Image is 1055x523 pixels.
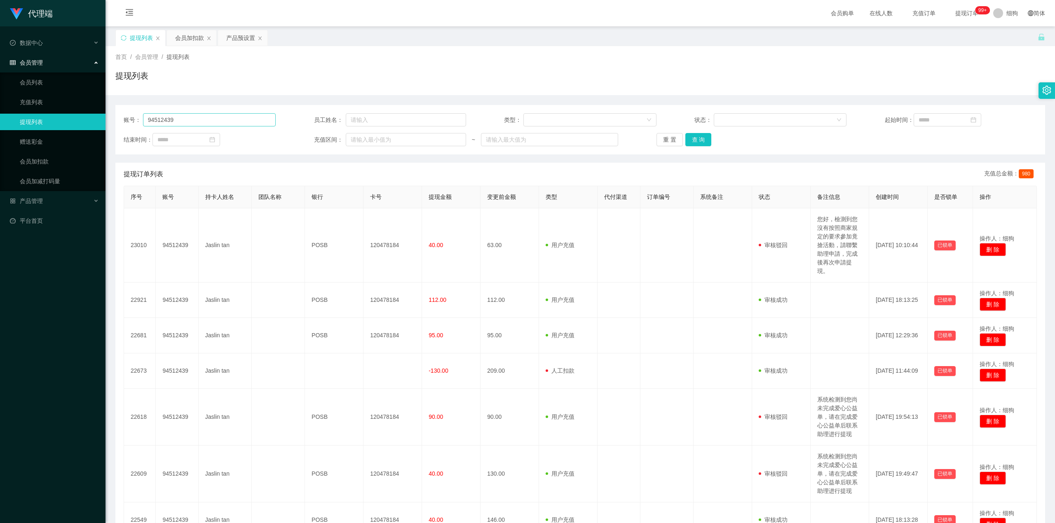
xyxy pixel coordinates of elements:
[429,332,443,339] span: 95.00
[1038,33,1045,41] i: 图标: unlock
[20,153,99,170] a: 会员加扣款
[546,242,574,248] span: 用户充值
[481,283,539,318] td: 112.00
[481,353,539,389] td: 209.00
[647,194,670,200] span: 订单编号
[934,412,956,422] button: 已锁单
[143,113,276,126] input: 请输入
[934,295,956,305] button: 已锁单
[869,283,928,318] td: [DATE] 18:13:25
[175,30,204,46] div: 会员加扣款
[980,415,1006,428] button: 删 除
[162,54,163,60] span: /
[305,318,363,353] td: POSB
[156,208,198,283] td: 94512439
[370,194,382,200] span: 卡号
[869,208,928,283] td: [DATE] 10:10:44
[226,30,255,46] div: 产品预设置
[837,117,842,123] i: 图标: down
[487,194,516,200] span: 变更前金额
[980,464,1014,470] span: 操作人：细狗
[980,235,1014,242] span: 操作人：细狗
[28,0,53,27] h1: 代理端
[156,318,198,353] td: 94512439
[759,332,788,339] span: 审核成功
[980,194,991,200] span: 操作
[199,283,252,318] td: Jaslin tan
[10,198,16,204] i: 图标: appstore-o
[314,116,346,124] span: 员工姓名：
[363,208,422,283] td: 120478184
[980,298,1006,311] button: 删 除
[1028,10,1034,16] i: 图标: global
[124,208,156,283] td: 23010
[156,389,198,446] td: 94512439
[10,198,43,204] span: 产品管理
[124,283,156,318] td: 22921
[975,6,990,14] sup: 1189
[980,361,1014,367] span: 操作人：细狗
[759,470,788,477] span: 审核驳回
[546,297,574,303] span: 用户充值
[546,413,574,420] span: 用户充值
[199,353,252,389] td: Jaslin tan
[869,389,928,446] td: [DATE] 19:54:13
[980,472,1006,485] button: 删 除
[759,194,770,200] span: 状态
[429,470,443,477] span: 40.00
[124,169,163,179] span: 提现订单列表
[811,208,869,283] td: 您好，檢測到您沒有按照商家規定的要求參加竟搶活動，請聯繫助理申請，完成後再次申請提現。
[934,194,957,200] span: 是否锁单
[759,242,788,248] span: 审核驳回
[305,389,363,446] td: POSB
[199,446,252,502] td: Jaslin tan
[759,516,788,523] span: 审核成功
[694,116,714,124] span: 状态：
[305,208,363,283] td: POSB
[305,446,363,502] td: POSB
[934,366,956,376] button: 已锁单
[908,10,940,16] span: 充值订单
[115,54,127,60] span: 首页
[980,333,1006,346] button: 删 除
[314,135,346,144] span: 充值区间：
[429,194,452,200] span: 提现金额
[205,194,234,200] span: 持卡人姓名
[481,208,539,283] td: 63.00
[656,133,683,146] button: 重 置
[700,194,723,200] span: 系统备注
[115,0,143,27] i: 图标: menu-fold
[346,113,466,126] input: 请输入
[124,318,156,353] td: 22681
[481,389,539,446] td: 90.00
[869,446,928,502] td: [DATE] 19:49:47
[685,133,712,146] button: 查 询
[156,446,198,502] td: 94512439
[124,389,156,446] td: 22618
[156,283,198,318] td: 94512439
[865,10,897,16] span: 在线人数
[759,297,788,303] span: 审核成功
[20,94,99,110] a: 充值列表
[130,54,132,60] span: /
[162,194,174,200] span: 账号
[546,332,574,339] span: 用户充值
[980,369,1006,382] button: 删 除
[481,318,539,353] td: 95.00
[115,70,148,82] h1: 提现列表
[481,133,618,146] input: 请输入最大值为
[466,135,481,144] span: ~
[429,516,443,523] span: 40.00
[876,194,899,200] span: 创建时间
[124,116,143,124] span: 账号：
[10,8,23,20] img: logo.9652507e.png
[934,469,956,479] button: 已锁单
[934,331,956,341] button: 已锁单
[429,367,448,374] span: -130.00
[759,367,788,374] span: 审核成功
[363,446,422,502] td: 120478184
[647,117,652,123] i: 图标: down
[951,10,982,16] span: 提现订单
[1019,169,1034,178] span: 980
[124,135,152,144] span: 结束时间：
